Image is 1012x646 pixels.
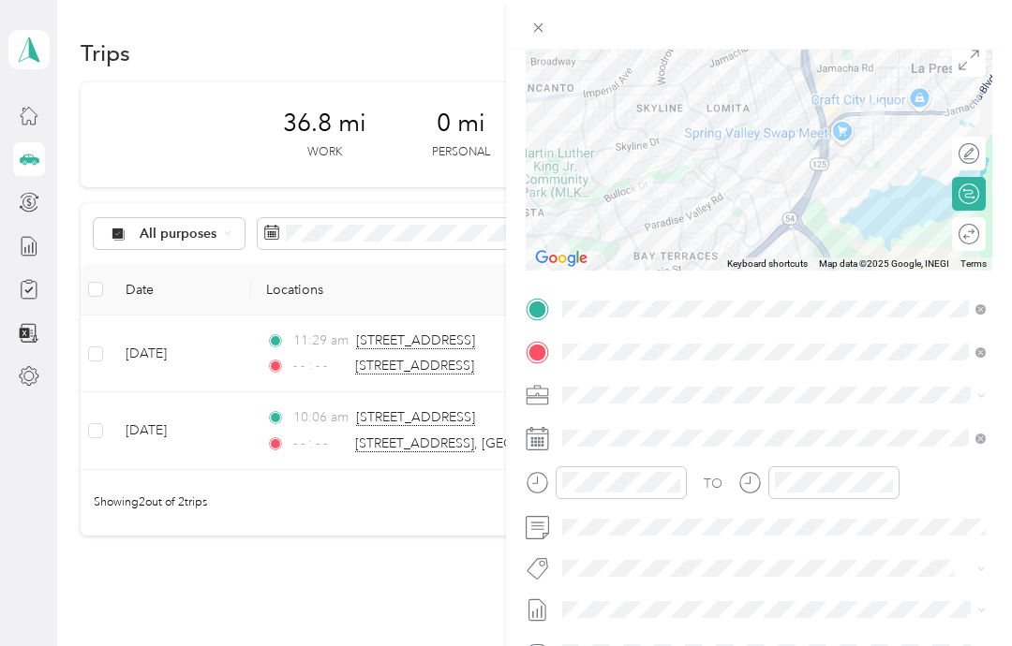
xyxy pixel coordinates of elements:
[704,474,722,493] div: TO
[907,541,1012,646] iframe: Everlance-gr Chat Button Frame
[727,257,808,271] button: Keyboard shortcuts
[819,258,949,269] span: Map data ©2025 Google, INEGI
[530,246,592,271] img: Google
[530,246,592,271] a: Open this area in Google Maps (opens a new window)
